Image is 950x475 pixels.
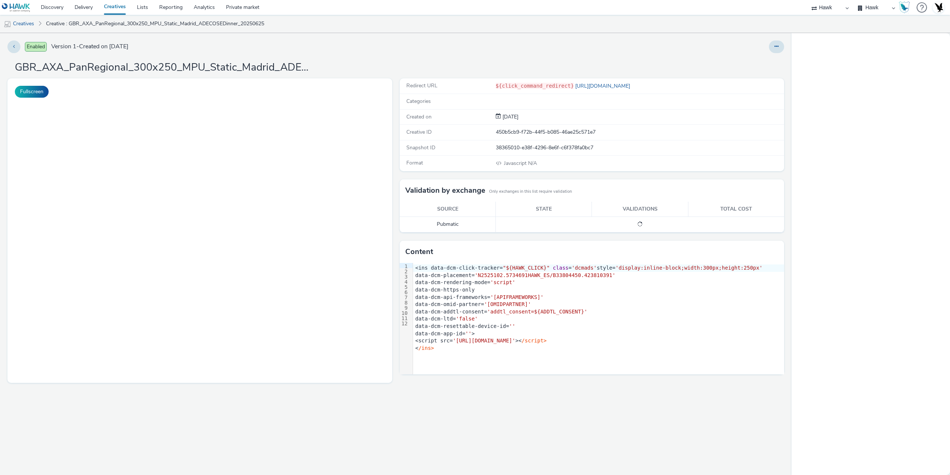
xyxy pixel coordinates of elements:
span: N/A [503,160,537,167]
span: [DATE] [501,113,518,120]
th: State [496,202,592,217]
div: <script src= >< [413,337,784,345]
span: Categories [406,98,431,105]
span: 'dcmads' [571,265,596,271]
div: 3 [400,273,409,279]
span: Version 1 - Created on [DATE] [51,42,128,51]
h1: GBR_AXA_PanRegional_300x250_MPU_Static_Madrid_ADECOSEDinner_20250625 [15,61,312,75]
div: Creation 25 June 2025, 14:42 [501,113,518,121]
div: 12 [400,320,409,325]
a: Hawk Academy [899,1,913,13]
div: 11 [400,315,409,320]
div: 7 [400,294,409,299]
span: Javascript [504,160,528,167]
th: Validations [592,202,688,217]
span: class [553,265,569,271]
span: /ins> [418,345,434,351]
div: 5 [400,284,409,289]
span: Format [406,159,423,166]
div: 450b5cb9-f72b-44f5-b085-46ae25c571e7 [496,128,784,136]
div: data-dcm-api-frameworks= [413,294,784,301]
div: 8 [400,299,409,305]
img: Hawk Academy [899,1,910,13]
h3: Validation by exchange [405,185,485,196]
div: 9 [400,305,409,310]
span: '[APIFRAMEWORKS]' [490,294,543,300]
span: '' [465,331,472,336]
div: data-dcm-omid-partner= [413,301,784,308]
code: ${click_command_redirect} [496,83,574,89]
div: 10 [400,310,409,315]
div: data-dcm-app-id= > [413,330,784,338]
h3: Content [405,246,433,257]
div: 2 [400,268,409,273]
div: 4 [400,279,409,284]
span: Created on [406,113,432,120]
span: Enabled [25,42,47,52]
div: 1 [400,263,409,268]
a: Creative : GBR_AXA_PanRegional_300x250_MPU_Static_Madrid_ADECOSEDinner_20250625 [42,15,268,33]
span: Snapshot ID [406,144,435,151]
span: '' [509,323,515,329]
span: 'false' [456,316,478,322]
div: < [413,345,784,352]
span: /script> [522,338,547,344]
div: data-dcm-ltd= [413,315,784,323]
span: '[OMIDPARTNER]' [484,301,531,307]
span: Redirect URL [406,82,438,89]
div: data-dcm-placement= [413,272,784,279]
th: Total cost [688,202,784,217]
a: [URL][DOMAIN_NAME] [574,82,633,90]
th: Source [400,202,496,217]
img: Account UK [933,2,944,13]
span: 'script' [490,279,515,285]
div: data-dcm-rendering-mode= [413,279,784,286]
div: data-dcm-resettable-device-id= [413,323,784,330]
button: Fullscreen [15,86,49,98]
span: "${HAWK_CLICK}" [503,265,550,271]
span: 'N2525102.5734691HAWK_ES/B33804450.423810391' [475,272,615,278]
span: Creative ID [406,128,432,136]
td: Pubmatic [400,217,496,232]
img: mobile [4,20,11,28]
small: Only exchanges in this list require validation [489,189,572,195]
img: undefined Logo [2,3,30,12]
span: '[URL][DOMAIN_NAME]' [453,338,515,344]
div: <ins data-dcm-click-tracker= = style= [413,264,784,272]
div: 38365010-e38f-4296-8e6f-c6f378fa0bc7 [496,144,784,152]
div: data-dcm-addtl-consent= [413,308,784,316]
span: 'addtl_consent=${ADDTL_CONSENT}' [487,309,587,315]
div: data-dcm-https-only [413,286,784,294]
div: 6 [400,289,409,294]
span: 'display:inline-block;width:300px;height:250px' [615,265,762,271]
